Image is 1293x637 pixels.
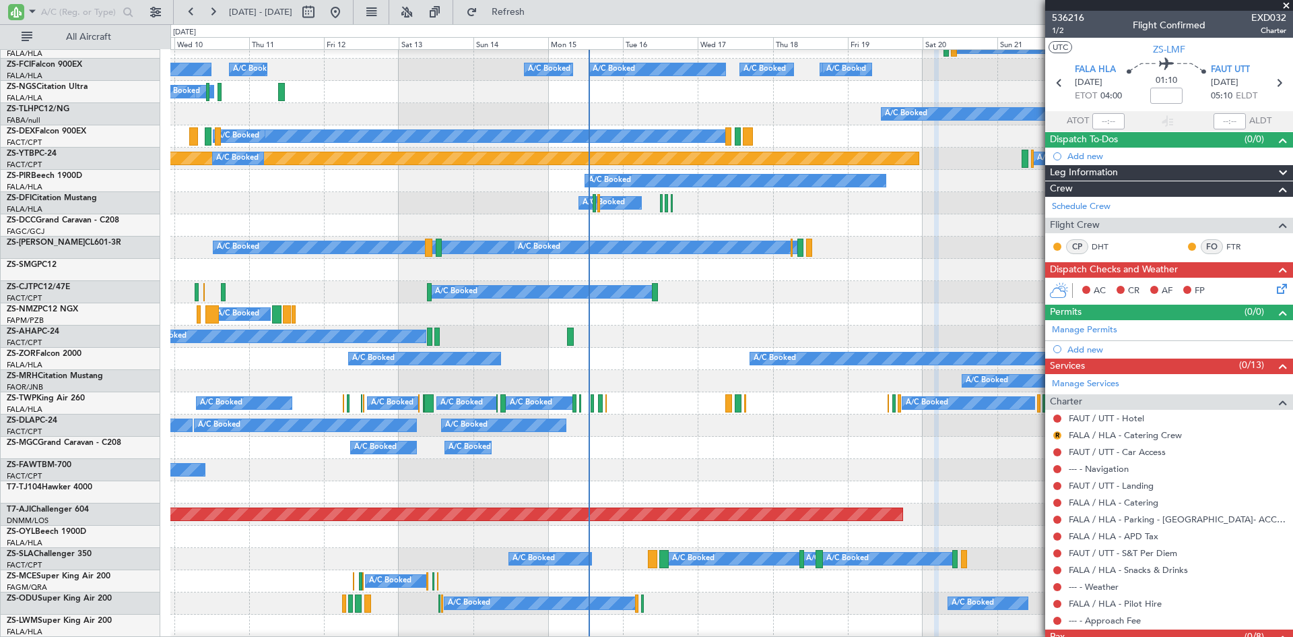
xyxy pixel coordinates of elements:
[1050,181,1073,197] span: Crew
[848,37,923,49] div: Fri 19
[7,582,47,593] a: FAGM/QRA
[1162,284,1172,298] span: AF
[7,516,48,526] a: DNMM/LOS
[7,560,42,570] a: FACT/CPT
[966,371,1008,391] div: A/C Booked
[35,32,142,42] span: All Aircraft
[1245,132,1264,146] span: (0/0)
[7,572,36,580] span: ZS-MCE
[1069,564,1188,576] a: FALA / HLA - Snacks & Drinks
[1249,115,1271,128] span: ALDT
[1037,148,1080,169] div: A/C Booked
[324,37,399,49] div: Fri 12
[7,350,81,358] a: ZS-ZORFalcon 2000
[158,82,200,102] div: A/C Booked
[1069,598,1162,609] a: FALA / HLA - Pilot Hire
[352,348,395,369] div: A/C Booked
[1069,463,1129,475] a: --- - Navigation
[7,394,85,402] a: ZS-TWPKing Air 260
[754,348,796,369] div: A/C Booked
[1239,358,1264,372] span: (0/13)
[7,239,85,247] span: ZS-[PERSON_NAME]
[7,127,86,135] a: ZS-DEXFalcon 900EX
[1226,241,1257,253] a: FTR
[7,71,42,81] a: FALA/HLA
[7,528,86,536] a: ZS-OYLBeech 1900D
[7,550,34,558] span: ZS-SLA
[7,83,36,91] span: ZS-NGS
[806,549,849,569] div: A/C Booked
[198,415,240,435] div: A/C Booked
[7,572,110,580] a: ZS-MCESuper King Air 200
[1050,262,1178,278] span: Dispatch Checks and Weather
[7,283,70,291] a: ZS-CJTPC12/47E
[233,59,275,80] div: A/C Booked
[7,506,89,514] a: T7-AJIChallenger 604
[7,394,36,402] span: ZS-TWP
[1251,25,1286,36] span: Charter
[7,194,97,202] a: ZS-DFICitation Mustang
[217,237,259,257] div: A/C Booked
[480,7,537,17] span: Refresh
[7,595,38,603] span: ZS-ODU
[1067,115,1089,128] span: ATOT
[1075,63,1116,77] span: FALA HLA
[593,59,635,80] div: A/C Booked
[743,59,786,80] div: A/C Booked
[7,372,38,380] span: ZS-MRH
[528,59,570,80] div: A/C Booked
[1156,74,1177,88] span: 01:10
[217,126,259,146] div: A/C Booked
[7,261,57,269] a: ZS-SMGPC12
[623,37,698,49] div: Tue 16
[7,226,44,237] a: FAGC/GCJ
[1245,305,1264,319] span: (0/0)
[7,194,32,202] span: ZS-DFI
[906,393,948,413] div: A/C Booked
[7,417,57,425] a: ZS-DLAPC-24
[7,160,42,170] a: FACT/CPT
[510,393,552,413] div: A/C Booked
[1069,413,1144,424] a: FAUT / UTT - Hotel
[1069,446,1166,458] a: FAUT / UTT - Car Access
[7,150,57,158] a: ZS-YTBPC-24
[7,105,69,113] a: ZS-TLHPC12/NG
[1236,90,1257,103] span: ELDT
[1069,480,1154,491] a: FAUT / UTT - Landing
[1211,90,1232,103] span: 05:10
[216,148,259,169] div: A/C Booked
[173,27,196,38] div: [DATE]
[773,37,848,49] div: Thu 18
[826,59,869,80] div: A/C Booked
[7,283,33,291] span: ZS-CJT
[41,2,119,22] input: A/C (Reg. or Type)
[1050,165,1118,181] span: Leg Information
[7,182,42,192] a: FALA/HLA
[1069,530,1158,542] a: FALA / HLA - APD Tax
[1069,514,1286,525] a: FALA / HLA - Parking - [GEOGRAPHIC_DATA]- ACC # 1800
[7,138,42,148] a: FACT/CPT
[589,171,631,191] div: A/C Booked
[7,93,42,103] a: FALA/HLA
[7,115,40,125] a: FABA/null
[1052,25,1084,36] span: 1/2
[7,372,103,380] a: ZS-MRHCitation Mustang
[1133,18,1205,32] div: Flight Confirmed
[448,593,490,613] div: A/C Booked
[7,61,82,69] a: ZS-FCIFalcon 900EX
[1049,41,1072,53] button: UTC
[1128,284,1139,298] span: CR
[698,37,772,49] div: Wed 17
[923,37,997,49] div: Sat 20
[7,595,112,603] a: ZS-ODUSuper King Air 200
[1050,305,1082,320] span: Permits
[7,471,42,481] a: FACT/CPT
[7,617,112,625] a: ZS-LWMSuper King Air 200
[1050,359,1085,374] span: Services
[7,483,92,491] a: T7-TJ104Hawker 4000
[7,49,42,59] a: FALA/HLA
[1100,90,1122,103] span: 04:00
[1052,324,1117,337] a: Manage Permits
[7,461,71,469] a: ZS-FAWTBM-700
[7,550,92,558] a: ZS-SLAChallenger 350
